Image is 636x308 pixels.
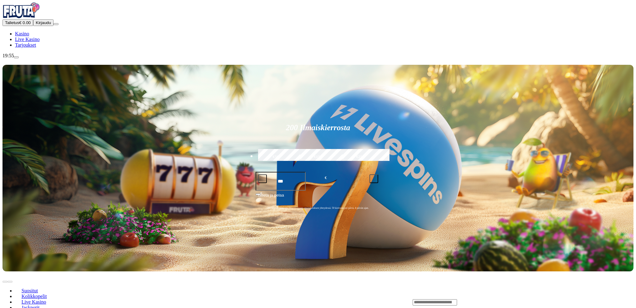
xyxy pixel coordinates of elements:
button: minus icon [258,174,267,183]
a: Fruta [3,14,40,19]
label: €250 [341,148,380,166]
a: Tarjoukset [15,42,36,48]
button: menu [53,23,59,25]
a: Live Kasino [15,297,53,307]
span: € [325,175,327,181]
span: € [261,191,262,195]
a: Kasino [15,31,29,36]
a: Live Kasino [15,37,40,42]
button: prev slide [3,281,8,283]
span: Talletus [5,20,19,25]
span: 19:55 [3,53,14,58]
img: Fruta [3,3,40,18]
button: Kirjaudu [33,19,53,26]
span: Kirjaudu [36,20,51,25]
button: live-chat [14,56,19,58]
button: plus icon [369,174,378,183]
nav: Main menu [3,31,633,48]
input: Search [413,299,457,305]
span: € 0.00 [19,20,31,25]
span: Talleta ja pelaa [257,192,284,203]
label: €150 [299,148,338,166]
span: Suositut [19,288,40,293]
label: €50 [257,148,295,166]
button: Talleta ja pelaa [256,192,381,204]
span: Live Kasino [19,299,49,305]
a: Kolikkopelit [15,292,53,301]
a: Suositut [15,286,44,295]
button: Talletusplus icon€ 0.00 [3,19,33,26]
nav: Primary [3,3,633,48]
span: Kolikkopelit [19,294,49,299]
button: next slide [8,281,13,283]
